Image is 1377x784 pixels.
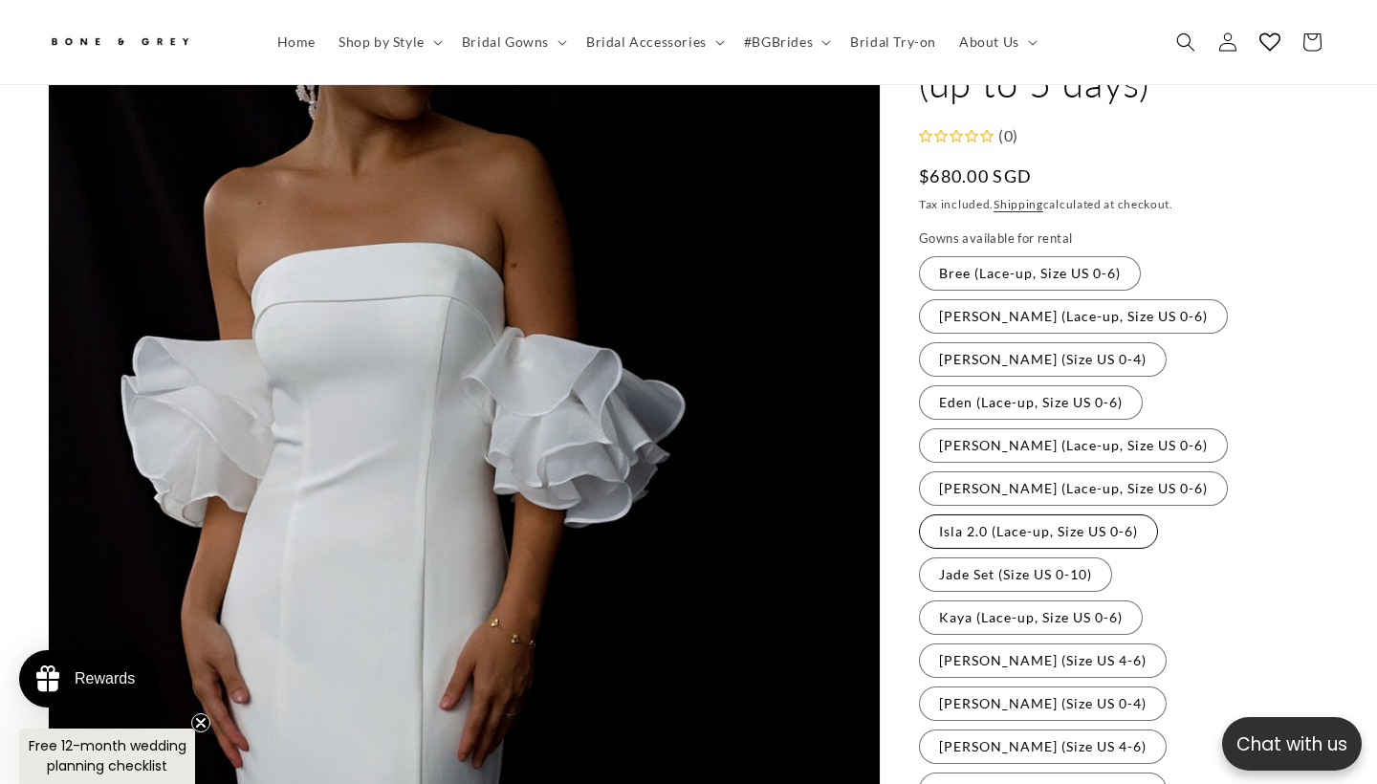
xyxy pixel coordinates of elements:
[919,600,1143,635] label: Kaya (Lace-up, Size US 0-6)
[994,122,1018,150] div: (0)
[732,22,839,62] summary: #BGBrides
[1222,730,1362,758] p: Chat with us
[29,736,186,775] span: Free 12-month wedding planning checklist
[994,197,1043,211] a: Shipping
[462,33,549,51] span: Bridal Gowns
[919,195,1329,214] div: Tax included. calculated at checkout.
[919,428,1228,463] label: [PERSON_NAME] (Lace-up, Size US 0-6)
[450,22,575,62] summary: Bridal Gowns
[919,163,1032,189] span: $680.00 SGD
[191,713,210,732] button: Close teaser
[919,643,1167,678] label: [PERSON_NAME] (Size US 4-6)
[919,557,1112,592] label: Jade Set (Size US 0-10)
[744,33,813,51] span: #BGBrides
[19,729,195,784] div: Free 12-month wedding planning checklistClose teaser
[959,33,1019,51] span: About Us
[919,730,1167,764] label: [PERSON_NAME] (Size US 4-6)
[919,299,1228,334] label: [PERSON_NAME] (Lace-up, Size US 0-6)
[277,33,316,51] span: Home
[586,33,707,51] span: Bridal Accessories
[327,22,450,62] summary: Shop by Style
[839,22,948,62] a: Bridal Try-on
[266,22,327,62] a: Home
[41,19,247,65] a: Bone and Grey Bridal
[127,109,211,124] a: Write a review
[1165,21,1207,63] summary: Search
[1222,717,1362,771] button: Open chatbox
[919,342,1167,377] label: [PERSON_NAME] (Size US 0-4)
[75,670,135,687] div: Rewards
[575,22,732,62] summary: Bridal Accessories
[919,514,1158,549] label: Isla 2.0 (Lace-up, Size US 0-6)
[339,33,425,51] span: Shop by Style
[48,27,191,58] img: Bone and Grey Bridal
[919,256,1141,291] label: Bree (Lace-up, Size US 0-6)
[1154,29,1281,61] button: Write a review
[919,385,1143,420] label: Eden (Lace-up, Size US 0-6)
[919,229,1074,249] legend: Gowns available for rental
[919,471,1228,506] label: [PERSON_NAME] (Lace-up, Size US 0-6)
[850,33,936,51] span: Bridal Try-on
[919,686,1167,721] label: [PERSON_NAME] (Size US 0-4)
[948,22,1045,62] summary: About Us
